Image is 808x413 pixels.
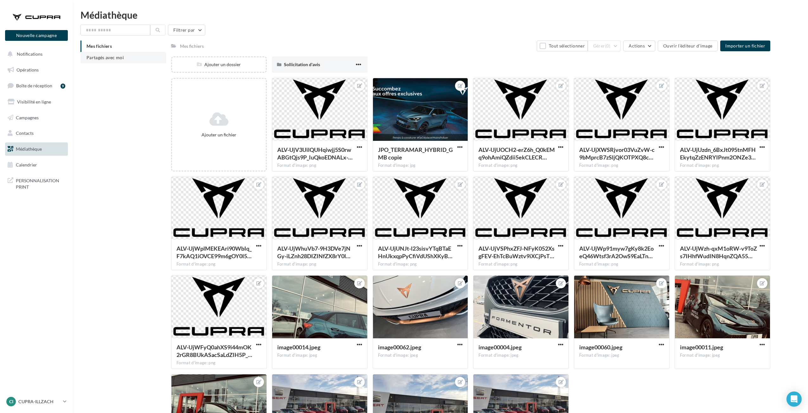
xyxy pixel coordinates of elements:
span: ALV-UjUNJt-l23sisvYTqBTaEHnUkxqpPyCfiVdUShXKyBRMPW-WVT7d [378,245,452,260]
a: Contacts [4,127,69,140]
div: Format d'image: jpg [378,163,463,168]
div: Format d'image: png [378,261,463,267]
div: Format d'image: png [579,261,664,267]
a: Visibilité en ligne [4,95,69,109]
span: ALV-UjWzh-qxM1oRW-v9ToZs7IHhfWudIN8HqnZQA55MWCJltOXoN9KL [680,245,757,260]
span: Opérations [16,67,39,72]
span: Médiathèque [16,146,42,152]
span: (0) [605,43,611,48]
div: Format d'image: png [277,261,362,267]
span: Notifications [17,51,42,57]
div: Format d'image: jpeg [478,353,563,358]
div: Ajouter un fichier [175,132,263,138]
button: Actions [623,41,655,51]
button: Gérer(0) [588,41,621,51]
span: ALV-UjWhuVb7-9H3DVe7jNGy-iLZnh28DIZINfZX8rY0lWSF7Pcnp-wq [277,245,350,260]
span: ALV-UjWp91myw7gKy8k2EoeQ46Wtsf3rA2OwS9EaLTnAkuo1-C0bPLSd [579,245,654,260]
button: Notifications [4,47,67,61]
div: Open Intercom Messenger [786,391,802,407]
span: PERSONNALISATION PRINT [16,176,65,190]
button: Ouvrir l'éditeur d'image [658,41,718,51]
span: ALV-UjUOCH2-erZ6h_Q0kEMq9ohAmiQZdii5ekCLECROPIs04UQKdH2g [478,146,555,161]
a: Calendrier [4,158,69,172]
a: Opérations [4,63,69,77]
div: Format d'image: png [680,163,765,168]
span: ALV-UjWFyQ0ahXS9i44mOK2rGR8BUkASacSaLdZIH5P_ROaPAOZJd6ue [176,344,252,358]
div: Format d'image: png [680,261,765,267]
div: Ajouter un dossier [172,61,266,68]
span: Boîte de réception [16,83,52,88]
button: Tout sélectionner [537,41,587,51]
div: Mes fichiers [180,43,204,49]
a: Boîte de réception9 [4,79,69,92]
span: Calendrier [16,162,37,167]
div: 9 [61,84,65,89]
button: Filtrer par [168,25,205,35]
span: Sollicitation d'avis [284,62,320,67]
div: Médiathèque [80,10,800,20]
span: Mes fichiers [87,43,112,49]
div: Format d'image: png [478,163,563,168]
span: image00014.jpeg [277,344,320,351]
div: Format d'image: jpeg [680,353,765,358]
span: Visibilité en ligne [17,99,51,104]
a: PERSONNALISATION PRINT [4,174,69,192]
a: Médiathèque [4,142,69,156]
span: Actions [629,43,644,48]
a: CI CUPRA-ILLZACH [5,396,68,408]
p: CUPRA-ILLZACH [18,398,61,405]
div: Format d'image: png [478,261,563,267]
span: image00060.jpeg [579,344,622,351]
span: CI [9,398,13,405]
button: Nouvelle campagne [5,30,68,41]
span: ALV-UjV3UilQUHqiwjj5S0rwABGtQjs9P_IuQkoEDNALx-7aBdfyE0xF [277,146,353,161]
div: Format d'image: jpeg [277,353,362,358]
a: Campagnes [4,111,69,124]
div: Format d'image: png [579,163,664,168]
span: image00011.jpeg [680,344,723,351]
span: image00004.jpeg [478,344,522,351]
button: Importer un fichier [720,41,770,51]
div: Format d'image: jpeg [378,353,463,358]
span: Contacts [16,130,34,136]
span: ALV-UjUzdn_6BxJt095tnMFHEkytqZzENRYIPnm2ONZe3fdXkDMCgQ7A [680,146,756,161]
span: ALV-UjXWSRjvor03VuZvW-c9bMprcB7zSljQKOTPXQ8cAU5DOPXuLHYB [579,146,655,161]
span: Importer un fichier [725,43,765,48]
div: Format d'image: png [176,360,261,366]
div: Format d'image: png [277,163,362,168]
span: Campagnes [16,115,39,120]
span: Partagés avec moi [87,55,124,60]
span: JPO_TERRAMAR_HYBRID_GMB copie [378,146,453,161]
span: ALV-UjVSPhxZFJ-NFyK052XsgFEV-EhTcBuWztv9iXCjPsTBBSYyTvh3 [478,245,555,260]
span: image00062.jpeg [378,344,421,351]
span: ALV-UjWplMEKEAri90WbIq_F7kAQ1iOVCE99m6gOY0l5ZUvaVSyIX03I [176,245,252,260]
div: Format d'image: png [176,261,261,267]
div: Format d'image: jpeg [579,353,664,358]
